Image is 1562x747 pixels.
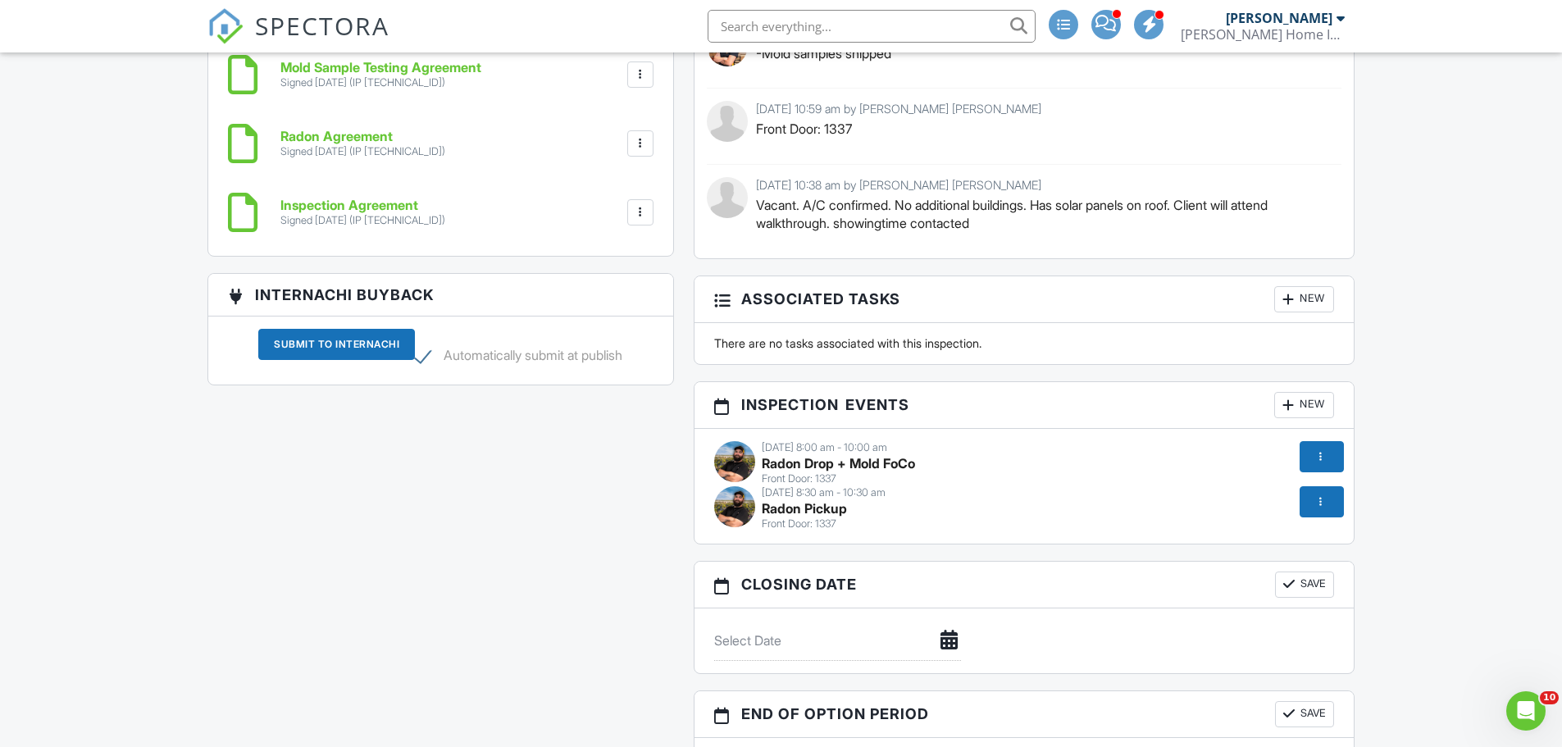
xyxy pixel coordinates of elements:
span: 10 [1540,691,1559,704]
img: default-user-f0147aede5fd5fa78ca7ade42f37bd4542148d508eef1c3d3ea960f66861d68b.jpg [707,177,748,218]
label: Automatically submit at publish [415,348,622,368]
span: Front Door: 1337 [762,472,836,485]
span: Associated Tasks [741,288,900,310]
button: Save [1275,572,1334,598]
h6: Mold Sample Testing Agreement [280,61,481,75]
input: Select Date [714,621,961,661]
span: Closing date [741,573,857,595]
div: [DATE] 8:30 am - 10:30 am [714,486,1335,499]
span: [PERSON_NAME] [PERSON_NAME] [859,102,1041,116]
span: [DATE] 10:59 am [756,102,840,116]
input: Search everything... [708,10,1036,43]
p: Vacant. A/C confirmed. No additional buildings. Has solar panels on roof. Client will attend walk... [756,196,1330,233]
span: by [844,178,856,192]
button: Save [1275,701,1334,727]
div: Signed [DATE] (IP [TECHNICAL_ID]) [280,214,445,227]
h6: Inspection Agreement [280,198,445,213]
a: SPECTORA [207,22,389,57]
p: Front Door: 1337 [756,120,1330,138]
span: [PERSON_NAME] [PERSON_NAME] [859,178,1041,192]
div: Signed [DATE] (IP [TECHNICAL_ID]) [280,145,445,158]
div: [PERSON_NAME] [1226,10,1332,26]
iframe: Intercom live chat [1506,691,1546,731]
span: SPECTORA [255,8,389,43]
a: Submit To InterNACHI [258,329,415,372]
div: Signed [DATE] (IP [TECHNICAL_ID]) [280,76,481,89]
span: Events [845,394,909,416]
span: Front Door: 1337 [762,517,836,530]
div: New [1274,392,1334,418]
a: Radon Agreement Signed [DATE] (IP [TECHNICAL_ID]) [280,130,445,158]
div: Submit To InterNACHI [258,329,415,360]
p: -Mold samples shipped [756,44,1330,62]
span: by [844,102,856,116]
div: Fletcher's Home Inspections, LLC [1181,26,1345,43]
a: Inspection Agreement Signed [DATE] (IP [TECHNICAL_ID]) [280,198,445,227]
img: untitled_design__20250628t181048.546.png [714,486,755,527]
h3: InterNACHI BuyBack [208,274,673,317]
div: New [1274,286,1334,312]
a: Mold Sample Testing Agreement Signed [DATE] (IP [TECHNICAL_ID]) [280,61,481,89]
span: End of Option Period [741,703,929,725]
img: default-user-f0147aede5fd5fa78ca7ade42f37bd4542148d508eef1c3d3ea960f66861d68b.jpg [707,101,748,142]
div: There are no tasks associated with this inspection. [704,335,1345,352]
img: untitled_design__20250628t181048.546.png [714,441,755,482]
span: Radon Drop + Mold FoCo [762,455,915,471]
span: Inspection [741,394,839,416]
h6: Radon Agreement [280,130,445,144]
span: [DATE] 10:38 am [756,178,840,192]
div: [DATE] 8:00 am - 10:00 am [714,441,1335,454]
img: The Best Home Inspection Software - Spectora [207,8,244,44]
span: Radon Pickup [762,500,847,517]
